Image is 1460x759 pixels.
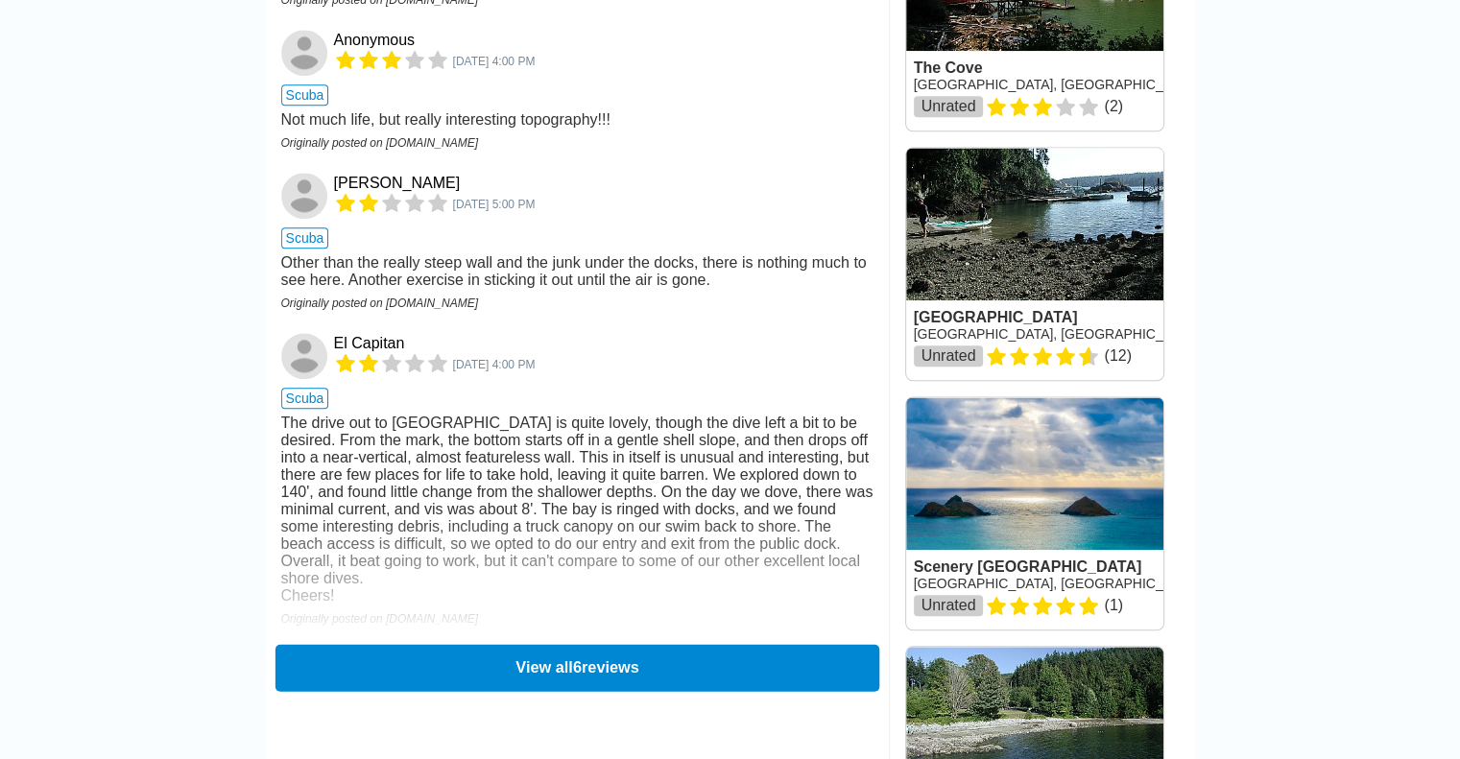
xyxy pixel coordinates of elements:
div: Originally posted on [DOMAIN_NAME] [281,296,874,310]
span: 1362 [453,55,536,68]
img: Anonymous [281,30,327,76]
a: El Capitan [334,335,405,352]
span: 2514 [453,198,536,211]
div: Originally posted on [DOMAIN_NAME] [281,136,874,150]
span: scuba [281,227,329,249]
div: Originally posted on [DOMAIN_NAME] [281,612,874,626]
a: El Capitan [281,333,330,379]
a: Anonymous [334,32,416,49]
button: View all6reviews [275,644,878,691]
a: Anonymous [281,30,330,76]
a: Scott Thiessen [281,173,330,219]
span: 3443 [453,358,536,371]
div: Other than the really steep wall and the junk under the docks, there is nothing much to see here.... [281,254,874,289]
div: The drive out to [GEOGRAPHIC_DATA] is quite lovely, though the dive left a bit to be desired. Fro... [281,415,874,605]
div: Not much life, but really interesting topography!!! [281,111,874,129]
img: El Capitan [281,333,327,379]
span: scuba [281,388,329,409]
img: Scott Thiessen [281,173,327,219]
a: [PERSON_NAME] [334,175,461,192]
span: scuba [281,84,329,106]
